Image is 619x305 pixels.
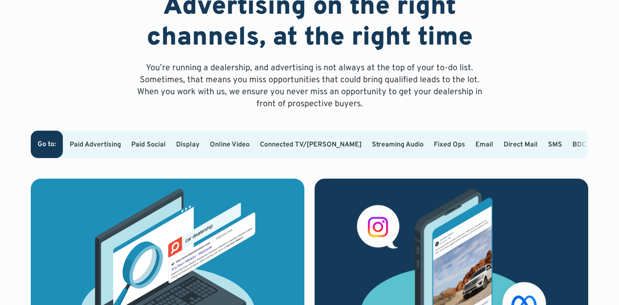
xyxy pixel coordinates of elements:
[70,141,121,149] a: Paid Advertising
[210,141,250,149] a: Online Video
[434,141,465,149] a: Fixed Ops
[38,141,56,148] div: Go to:
[504,141,538,149] a: Direct Mail
[572,141,603,149] a: BDC Lists
[260,141,362,149] a: Connected TV/[PERSON_NAME]
[548,141,562,149] a: SMS
[131,141,166,149] a: Paid Social
[132,62,487,110] p: You’re running a dealership, and advertising is not always at the top of your to-do list. Sometim...
[176,141,200,149] a: Display
[372,141,424,149] a: Streaming Audio
[475,141,493,149] a: Email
